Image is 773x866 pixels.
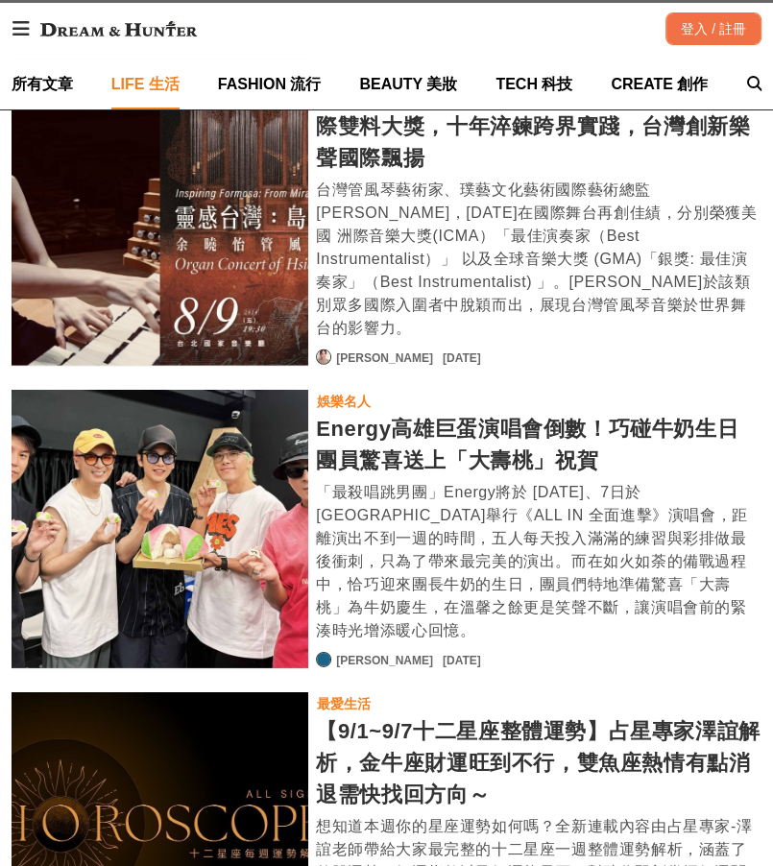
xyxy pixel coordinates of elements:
[12,56,308,367] a: 管風琴家余曉怡『最佳演奏』奪國際雙料大獎，十年淬鍊跨界實踐，台灣創新樂聲國際飄揚
[316,481,761,642] div: 「最殺唱跳男團」Energy將於 [DATE]、7日於[GEOGRAPHIC_DATA]舉行《ALL IN 全面進擊》演唱會，距離演出不到一週的時間，五人每天投入滿滿的練習與彩排做最後衝刺，只為...
[12,76,73,92] span: 所有文章
[316,413,761,642] a: Energy高雄巨蛋演唱會倒數！巧碰牛奶生日 團員驚喜送上「大壽桃」祝賀「最殺唱跳男團」Energy將於 [DATE]、7日於[GEOGRAPHIC_DATA]舉行《ALL IN 全面進擊》演唱...
[316,179,761,340] div: 台灣管風琴藝術家、璞藝文化藝術國際藝術總監[PERSON_NAME]，[DATE]在國際舞台再創佳績，分別榮獲美國 洲際音樂大獎(ICMA）「最佳演奏家（Best Instrumentalist...
[317,391,371,412] div: 娛樂名人
[611,59,708,109] a: CREATE 創作
[316,715,761,810] div: 【9/1~9/7十二星座整體運勢】占星專家澤誼解析，金牛座財運旺到不行，雙魚座熱情有點消退需快找回方向～
[12,59,73,109] a: 所有文章
[495,76,572,92] span: TECH 科技
[316,349,331,365] a: Avatar
[111,59,180,109] a: LIFE 生活
[316,652,331,667] a: Avatar
[611,76,708,92] span: CREATE 創作
[316,79,761,174] div: 管風琴家[PERSON_NAME]『最佳演奏』奪國際雙料大獎，十年淬鍊跨界實踐，台灣創新樂聲國際飄揚
[317,350,330,364] img: Avatar
[665,12,761,45] div: 登入 / 註冊
[12,390,308,669] a: Energy高雄巨蛋演唱會倒數！巧碰牛奶生日 團員驚喜送上「大壽桃」祝賀
[336,349,433,367] a: [PERSON_NAME]
[316,79,761,340] a: 管風琴家[PERSON_NAME]『最佳演奏』奪國際雙料大獎，十年淬鍊跨界實踐，台灣創新樂聲國際飄揚台灣管風琴藝術家、璞藝文化藝術國際藝術總監[PERSON_NAME]，[DATE]在國際舞台再...
[359,76,457,92] span: BEAUTY 美妝
[31,12,206,46] img: Dream & Hunter
[443,652,481,669] div: [DATE]
[317,653,330,666] img: Avatar
[218,76,322,92] span: FASHION 流行
[495,59,572,109] a: TECH 科技
[316,692,372,715] a: 最愛生活
[316,413,761,476] div: Energy高雄巨蛋演唱會倒數！巧碰牛奶生日 團員驚喜送上「大壽桃」祝賀
[336,652,433,669] a: [PERSON_NAME]
[359,59,457,109] a: BEAUTY 美妝
[111,76,180,92] span: LIFE 生活
[316,390,372,413] a: 娛樂名人
[218,59,322,109] a: FASHION 流行
[317,693,371,714] div: 最愛生活
[443,349,481,367] div: [DATE]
